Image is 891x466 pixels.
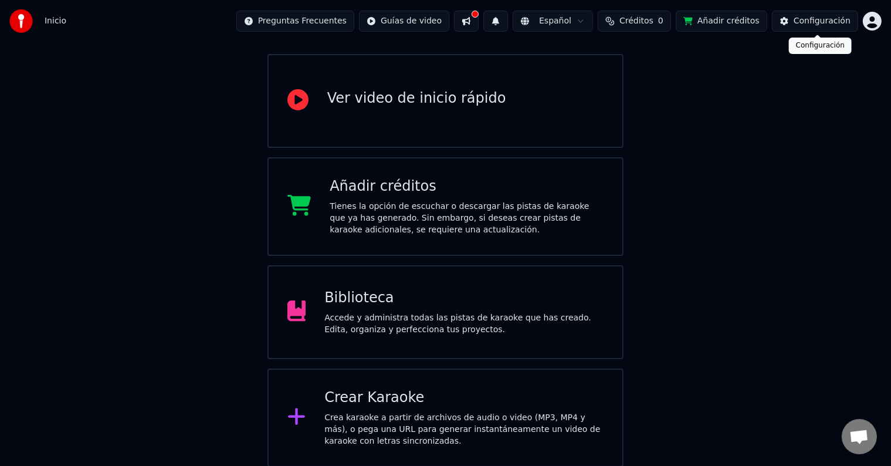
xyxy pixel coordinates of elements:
[45,15,66,27] nav: breadcrumb
[324,389,604,407] div: Crear Karaoke
[772,11,858,32] button: Configuración
[330,201,604,236] div: Tienes la opción de escuchar o descargar las pistas de karaoke que ya has generado. Sin embargo, ...
[794,15,851,27] div: Configuración
[330,177,604,196] div: Añadir créditos
[619,15,653,27] span: Créditos
[324,312,604,336] div: Accede y administra todas las pistas de karaoke que has creado. Edita, organiza y perfecciona tus...
[9,9,33,33] img: youka
[324,412,604,447] div: Crea karaoke a partir de archivos de audio o video (MP3, MP4 y más), o pega una URL para generar ...
[236,11,354,32] button: Preguntas Frecuentes
[324,289,604,308] div: Biblioteca
[842,419,877,454] div: Chat abierto
[789,38,852,54] div: Configuración
[676,11,767,32] button: Añadir créditos
[658,15,663,27] span: 0
[598,11,671,32] button: Créditos0
[359,11,449,32] button: Guías de video
[327,89,506,108] div: Ver video de inicio rápido
[45,15,66,27] span: Inicio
